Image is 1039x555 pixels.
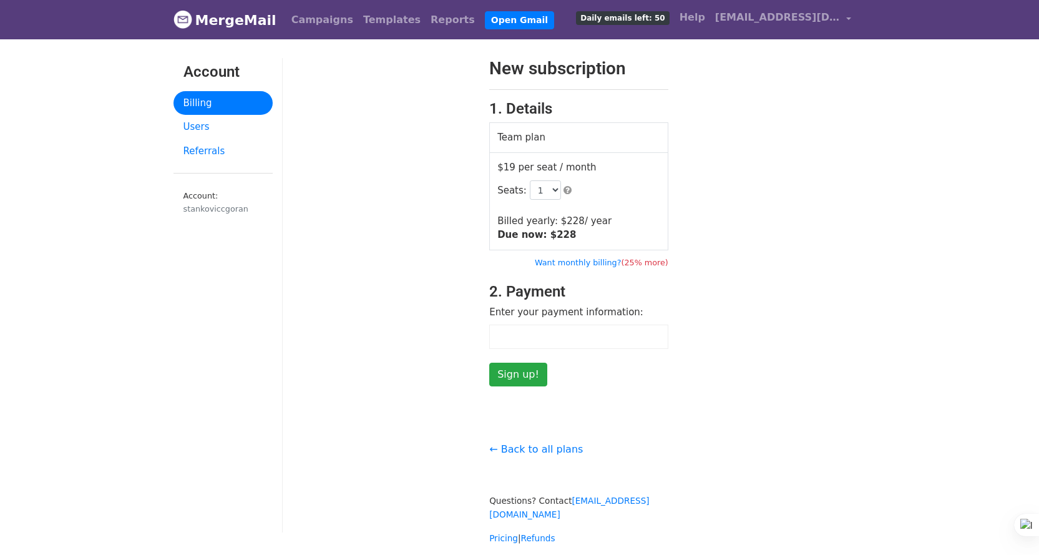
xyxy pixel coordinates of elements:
div: stankoviccgoran [183,203,263,215]
a: Daily emails left: 50 [571,5,674,30]
span: 228 [567,215,585,227]
span: (25% more) [621,258,668,267]
h3: Account [183,63,263,81]
a: Reports [426,7,480,32]
a: Open Gmail [485,11,554,29]
a: Users [173,115,273,139]
small: Account: [183,191,263,215]
strong: Due now: $ [497,229,576,240]
small: Questions? Contact [489,496,649,519]
span: Seats: [497,185,527,196]
a: Campaigns [286,7,358,32]
a: Want monthly billing?(25% more) [535,258,668,267]
a: Refunds [521,533,555,543]
td: Team plan [490,123,668,153]
a: [EMAIL_ADDRESS][DOMAIN_NAME] [710,5,856,34]
label: Enter your payment information: [489,305,643,320]
span: [EMAIL_ADDRESS][DOMAIN_NAME] [715,10,840,25]
h2: New subscription [489,58,668,79]
img: MergeMail logo [173,10,192,29]
span: 228 [557,229,576,240]
td: $19 per seat / month Billed yearly: $ / year [490,152,668,250]
h3: 2. Payment [489,283,668,301]
iframe: Secure payment input frame [496,332,661,342]
a: [EMAIL_ADDRESS][DOMAIN_NAME] [489,496,649,519]
small: | [489,533,555,543]
a: Help [675,5,710,30]
a: MergeMail [173,7,276,33]
a: ← Back to all plans [489,443,583,455]
a: Referrals [173,139,273,164]
a: Billing [173,91,273,115]
span: Daily emails left: 50 [576,11,669,25]
a: Templates [358,7,426,32]
a: Pricing [489,533,518,543]
h3: 1. Details [489,100,668,118]
input: Sign up! [489,363,547,386]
